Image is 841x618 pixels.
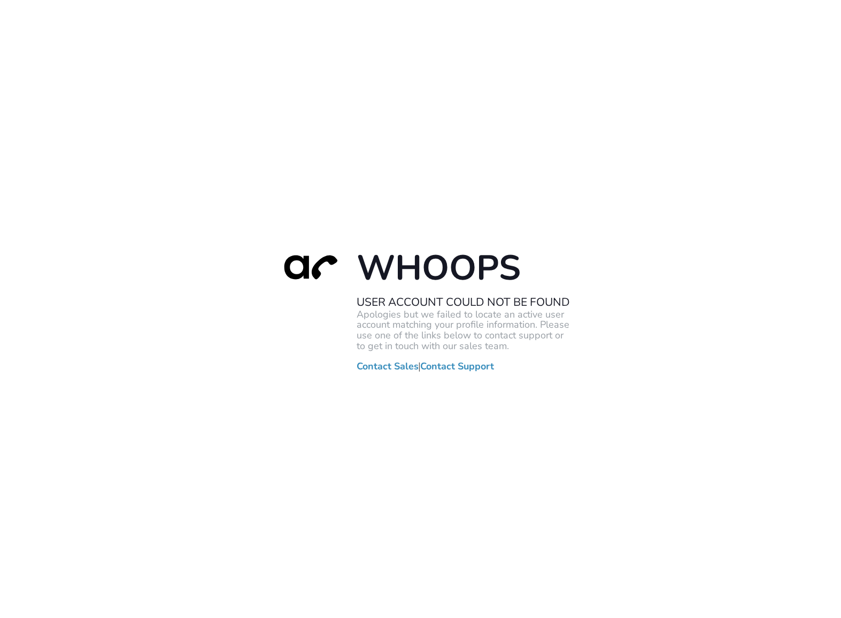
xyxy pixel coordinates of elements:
[271,246,570,372] div: |
[357,361,419,372] a: Contact Sales
[357,246,570,290] h1: Whoops
[420,361,494,372] a: Contact Support
[357,295,570,309] h2: User Account Could Not Be Found
[357,309,570,351] p: Apologies but we failed to locate an active user account matching your profile information. Pleas...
